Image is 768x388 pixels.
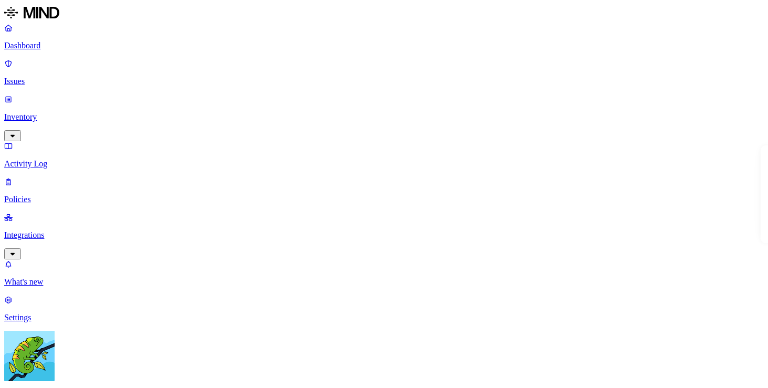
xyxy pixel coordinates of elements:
p: What's new [4,277,764,287]
img: MIND [4,4,59,21]
p: Settings [4,313,764,322]
a: What's new [4,259,764,287]
a: Integrations [4,213,764,258]
a: Inventory [4,95,764,140]
a: Policies [4,177,764,204]
a: Dashboard [4,23,764,50]
p: Policies [4,195,764,204]
a: Activity Log [4,141,764,169]
p: Inventory [4,112,764,122]
a: Issues [4,59,764,86]
p: Integrations [4,230,764,240]
p: Issues [4,77,764,86]
a: Settings [4,295,764,322]
a: MIND [4,4,764,23]
p: Activity Log [4,159,764,169]
img: Yuval Meshorer [4,331,55,381]
p: Dashboard [4,41,764,50]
